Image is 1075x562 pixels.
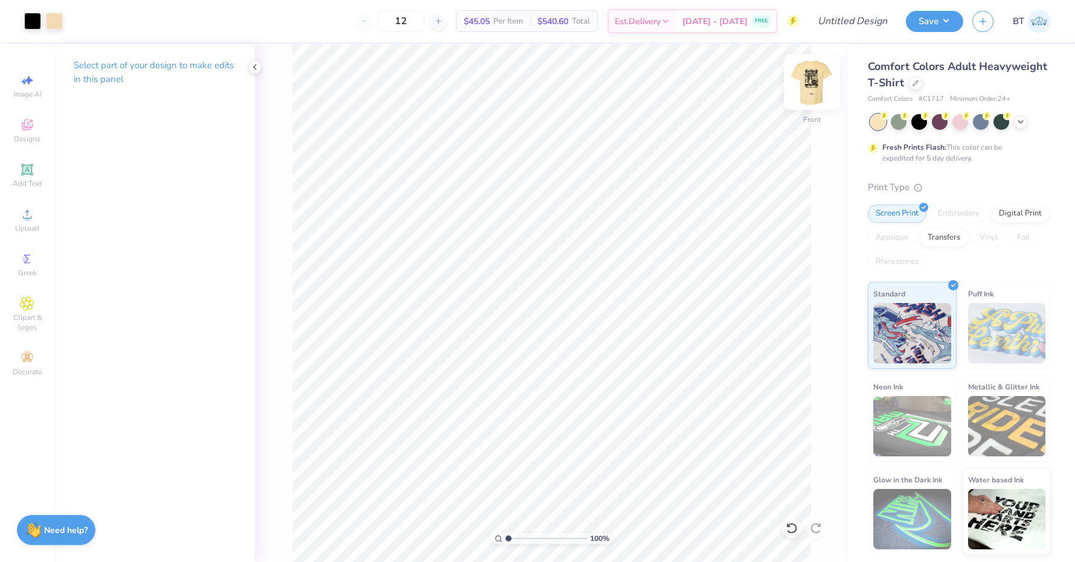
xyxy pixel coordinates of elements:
[1013,10,1051,33] a: BT
[868,229,916,247] div: Applique
[803,114,821,125] div: Front
[991,205,1050,223] div: Digital Print
[868,253,926,271] div: Rhinestones
[1009,229,1038,247] div: Foil
[873,287,905,300] span: Standard
[15,223,39,233] span: Upload
[868,180,1051,194] div: Print Type
[590,533,609,544] span: 100 %
[808,9,897,33] input: Untitled Design
[968,380,1039,393] span: Metallic & Glitter Ink
[906,11,963,32] button: Save
[615,15,661,28] span: Est. Delivery
[682,15,748,28] span: [DATE] - [DATE]
[968,489,1046,549] img: Water based Ink
[13,89,42,99] span: Image AI
[537,15,568,28] span: $540.60
[1013,14,1024,28] span: BT
[873,473,942,486] span: Glow in the Dark Ink
[873,489,951,549] img: Glow in the Dark Ink
[493,15,523,28] span: Per Item
[572,15,590,28] span: Total
[919,94,944,104] span: # C1717
[882,142,946,152] strong: Fresh Prints Flash:
[18,268,37,278] span: Greek
[1027,10,1051,33] img: Brooke Townsend
[14,134,40,144] span: Designs
[972,229,1006,247] div: Vinyl
[13,367,42,377] span: Decorate
[968,303,1046,363] img: Puff Ink
[873,396,951,456] img: Neon Ink
[968,473,1024,486] span: Water based Ink
[968,287,993,300] span: Puff Ink
[44,525,88,536] strong: Need help?
[950,94,1010,104] span: Minimum Order: 24 +
[882,142,1031,164] div: This color can be expedited for 5 day delivery.
[788,58,836,106] img: Front
[464,15,490,28] span: $45.05
[868,59,1047,90] span: Comfort Colors Adult Heavyweight T-Shirt
[920,229,968,247] div: Transfers
[755,17,768,25] span: FREE
[868,205,926,223] div: Screen Print
[6,313,48,332] span: Clipart & logos
[873,303,951,363] img: Standard
[930,205,987,223] div: Embroidery
[13,179,42,188] span: Add Text
[968,396,1046,456] img: Metallic & Glitter Ink
[873,380,903,393] span: Neon Ink
[868,94,913,104] span: Comfort Colors
[377,10,425,32] input: – –
[74,59,236,86] p: Select part of your design to make edits in this panel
